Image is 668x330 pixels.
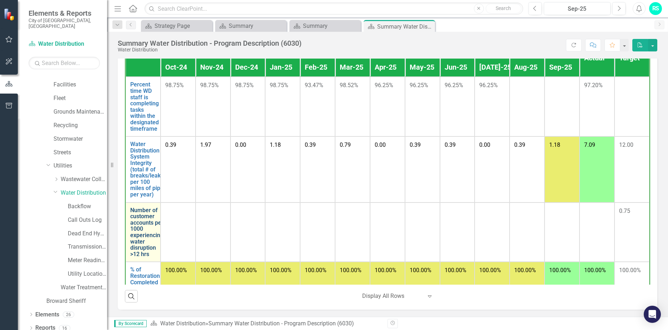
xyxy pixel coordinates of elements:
span: Elements & Reports [29,9,100,17]
span: 1.18 [270,141,281,148]
a: Percent time WD staff is completing tasks within the designated timeframe [130,81,159,132]
span: 98.75% [165,82,184,89]
a: Water Distribution [61,189,107,197]
span: 100.00% [270,267,292,274]
span: By Scorecard [114,320,147,327]
span: 100.00% [165,267,187,274]
div: Summary Water Distribution - Program Description (6030) [208,320,354,327]
button: Search [486,4,521,14]
span: 100.00% [375,267,396,274]
span: 98.75% [200,82,219,89]
input: Search Below... [29,57,100,69]
div: » [150,320,382,328]
span: 100.00% [514,267,536,274]
div: 26 [63,311,74,317]
span: 100.00% [549,267,571,274]
input: Search ClearPoint... [145,2,523,15]
span: 100.00% [410,267,431,274]
span: 1.18 [549,141,560,148]
a: Dead End Hydrant Flushing Log [68,230,107,238]
div: Water Distribution [118,47,302,52]
div: Summary Water Distribution - Program Description (6030) [377,22,433,31]
span: 0.79 [340,141,351,148]
a: Transmission and Distribution [68,243,107,251]
a: Grounds Maintenance [54,108,107,116]
a: Fleet [54,94,107,102]
span: 100.00% [619,267,641,274]
a: Recycling [54,121,107,130]
span: 100.00% [445,267,466,274]
span: 98.75% [235,82,254,89]
small: City of [GEOGRAPHIC_DATA], [GEOGRAPHIC_DATA] [29,17,100,29]
a: Broward Sheriff [46,297,107,305]
a: Wastewater Collection [61,175,107,184]
a: Streets [54,149,107,157]
a: % of Restorations Completed within 5 Business Days [130,266,163,304]
span: 93.47% [305,82,323,89]
a: Water Distribution [160,320,206,327]
a: Water Treatment Plant [61,284,107,292]
a: Call Outs Log [68,216,107,224]
span: 1.97 [200,141,211,148]
span: 96.25% [410,82,428,89]
span: 0.00 [479,141,490,148]
td: Double-Click to Edit Right Click for Context Menu [126,77,161,136]
a: Stormwater [54,135,107,143]
span: 0.39 [165,141,176,148]
span: 12.00 [619,141,633,148]
a: Utilities [54,162,107,170]
a: Summary [217,21,285,30]
span: 0.39 [514,141,525,148]
span: 96.25% [445,82,463,89]
a: Water Distribution System Integrity (total # of breaks/leaks per 100 miles of pipe per year) [130,141,163,197]
span: 0.75 [619,207,630,214]
span: 100.00% [305,267,327,274]
div: Sep-25 [546,5,608,13]
span: 98.75% [270,82,288,89]
span: 0.39 [305,141,316,148]
span: 100.00% [584,267,606,274]
span: 0.00 [375,141,386,148]
span: 100.00% [479,267,501,274]
button: RS [649,2,662,15]
td: Double-Click to Edit Right Click for Context Menu [126,202,161,262]
a: Utility Location Requests [68,270,107,278]
td: Double-Click to Edit Right Click for Context Menu [126,136,161,202]
span: 0.39 [410,141,421,148]
div: Open Intercom Messenger [644,306,661,323]
a: Strategy Page [143,21,211,30]
span: 100.00% [235,267,257,274]
a: Elements [35,311,59,319]
span: 96.25% [479,82,498,89]
span: 100.00% [200,267,222,274]
a: Number of customer accounts per 1000 experiencing water disruption >12 hrs [130,207,163,257]
span: 100.00% [340,267,361,274]
td: Double-Click to Edit Right Click for Context Menu [126,262,161,309]
button: Sep-25 [544,2,611,15]
a: Facilities [54,81,107,89]
div: Strategy Page [155,21,211,30]
span: 96.25% [375,82,393,89]
span: 0.39 [445,141,456,148]
span: 7.09 [584,141,595,148]
a: Backflow [68,202,107,211]
a: Summary [291,21,359,30]
div: Summary Water Distribution - Program Description (6030) [118,39,302,47]
a: Meter Reading ([PERSON_NAME]) [68,256,107,265]
span: 0.00 [235,141,246,148]
span: 97.20% [584,82,603,89]
span: Search [496,5,511,11]
div: Summary [303,21,359,30]
div: Summary [229,21,285,30]
a: Water Distribution [29,40,100,48]
span: 98.52% [340,82,358,89]
img: ClearPoint Strategy [4,8,16,21]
